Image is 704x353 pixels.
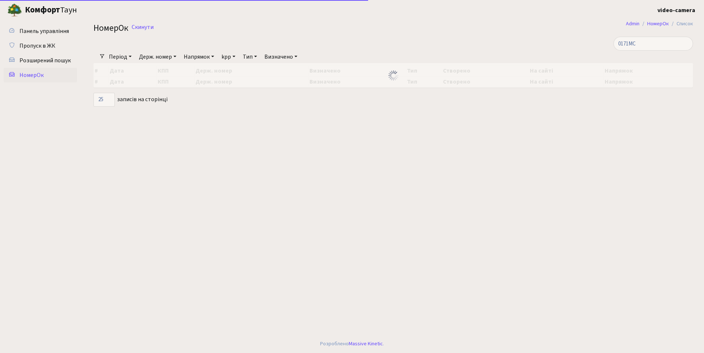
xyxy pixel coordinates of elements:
a: Панель управління [4,24,77,38]
button: Переключити навігацію [92,4,110,16]
img: logo.png [7,3,22,18]
input: Пошук... [613,37,693,51]
span: Пропуск в ЖК [19,42,55,50]
a: НомерОк [4,68,77,82]
li: Список [669,20,693,28]
select: записів на сторінці [93,93,115,107]
a: Тип [240,51,260,63]
a: Держ. номер [136,51,179,63]
a: Розширений пошук [4,53,77,68]
div: Розроблено . [320,340,384,348]
a: kpp [219,51,238,63]
span: Розширений пошук [19,56,71,65]
label: записів на сторінці [93,93,168,107]
a: Admin [626,20,639,27]
span: Таун [25,4,77,16]
span: Панель управління [19,27,69,35]
a: НомерОк [647,20,669,27]
a: video-camera [657,6,695,15]
a: Скинути [132,24,154,31]
a: Період [106,51,135,63]
a: Пропуск в ЖК [4,38,77,53]
nav: breadcrumb [615,16,704,32]
b: video-camera [657,6,695,14]
a: Визначено [261,51,300,63]
span: НомерОк [19,71,44,79]
img: Обробка... [388,70,399,81]
a: Напрямок [181,51,217,63]
a: Massive Kinetic [349,340,383,348]
b: Комфорт [25,4,60,16]
span: НомерОк [93,22,128,34]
